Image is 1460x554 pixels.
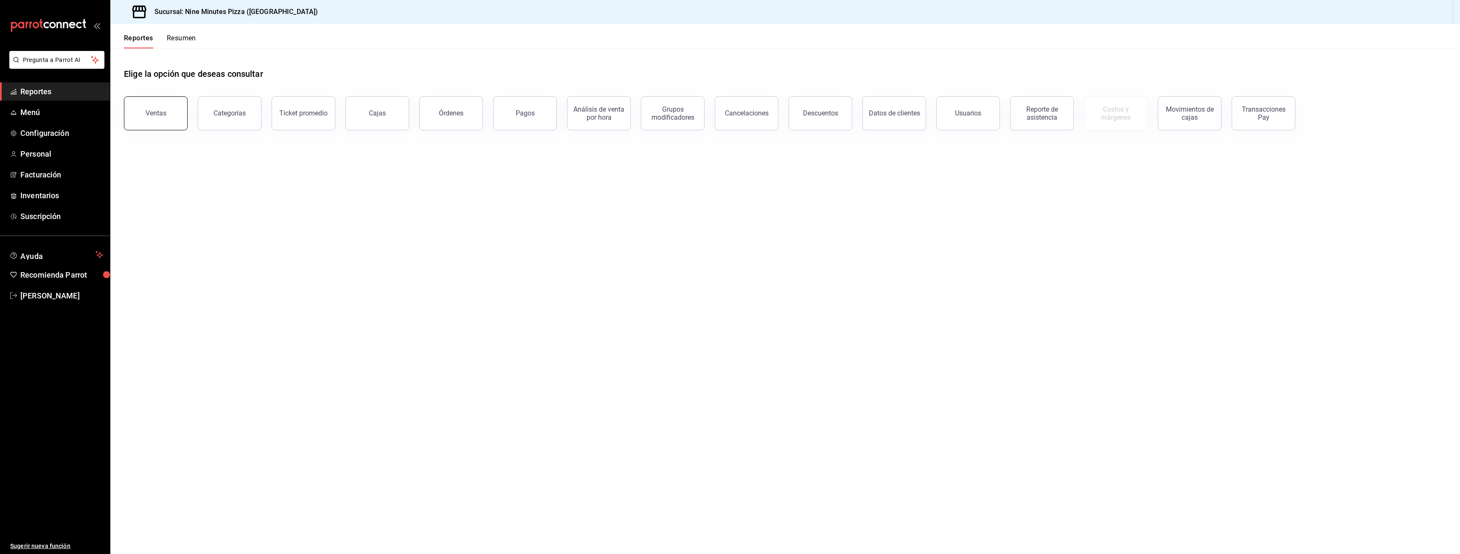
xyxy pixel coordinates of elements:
span: Facturación [20,169,103,180]
button: Ventas [124,96,188,130]
div: Órdenes [439,109,463,117]
div: Ticket promedio [279,109,328,117]
div: Categorías [213,109,246,117]
h1: Elige la opción que deseas consultar [124,67,263,80]
button: Pregunta a Parrot AI [9,51,104,69]
div: Grupos modificadores [646,105,699,121]
div: Cajas [369,109,386,117]
span: Menú [20,107,103,118]
button: Contrata inventarios para ver este reporte [1084,96,1148,130]
span: Ayuda [20,250,92,260]
div: Movimientos de cajas [1163,105,1216,121]
button: Órdenes [419,96,483,130]
div: Cancelaciones [725,109,769,117]
button: Cajas [345,96,409,130]
button: Resumen [167,34,196,48]
div: Pagos [516,109,535,117]
div: Transacciones Pay [1237,105,1290,121]
span: Configuración [20,127,103,139]
span: Reportes [20,86,103,97]
div: Ventas [146,109,166,117]
button: Descuentos [789,96,852,130]
h3: Sucursal: Nine Minutes Pizza ([GEOGRAPHIC_DATA]) [148,7,318,17]
button: Reporte de asistencia [1010,96,1074,130]
button: Categorías [198,96,261,130]
button: Transacciones Pay [1232,96,1295,130]
div: Análisis de venta por hora [573,105,625,121]
button: open_drawer_menu [93,22,100,29]
div: Usuarios [955,109,981,117]
span: Inventarios [20,190,103,201]
button: Pagos [493,96,557,130]
span: Suscripción [20,211,103,222]
span: Recomienda Parrot [20,269,103,281]
div: Costos y márgenes [1089,105,1142,121]
button: Datos de clientes [862,96,926,130]
div: Descuentos [803,109,838,117]
span: Pregunta a Parrot AI [23,56,91,65]
button: Grupos modificadores [641,96,705,130]
div: navigation tabs [124,34,196,48]
button: Cancelaciones [715,96,778,130]
span: [PERSON_NAME] [20,290,103,301]
div: Reporte de asistencia [1016,105,1068,121]
span: Personal [20,148,103,160]
button: Reportes [124,34,153,48]
a: Pregunta a Parrot AI [6,62,104,70]
span: Sugerir nueva función [10,542,103,551]
button: Ticket promedio [272,96,335,130]
button: Análisis de venta por hora [567,96,631,130]
button: Movimientos de cajas [1158,96,1221,130]
button: Usuarios [936,96,1000,130]
div: Datos de clientes [869,109,920,117]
